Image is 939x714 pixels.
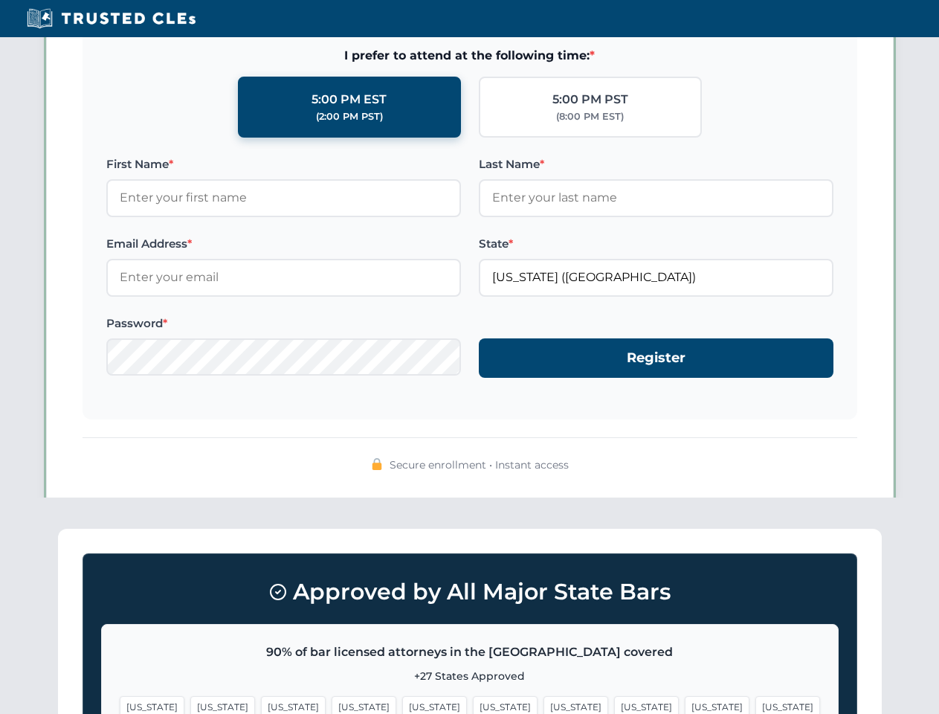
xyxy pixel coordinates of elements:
[106,315,461,332] label: Password
[479,338,833,378] button: Register
[120,668,820,684] p: +27 States Approved
[312,90,387,109] div: 5:00 PM EST
[106,259,461,296] input: Enter your email
[316,109,383,124] div: (2:00 PM PST)
[556,109,624,124] div: (8:00 PM EST)
[552,90,628,109] div: 5:00 PM PST
[106,155,461,173] label: First Name
[120,643,820,662] p: 90% of bar licensed attorneys in the [GEOGRAPHIC_DATA] covered
[479,259,833,296] input: Florida (FL)
[479,179,833,216] input: Enter your last name
[101,572,839,612] h3: Approved by All Major State Bars
[371,458,383,470] img: 🔒
[106,235,461,253] label: Email Address
[22,7,200,30] img: Trusted CLEs
[479,235,833,253] label: State
[390,457,569,473] span: Secure enrollment • Instant access
[106,46,833,65] span: I prefer to attend at the following time:
[479,155,833,173] label: Last Name
[106,179,461,216] input: Enter your first name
